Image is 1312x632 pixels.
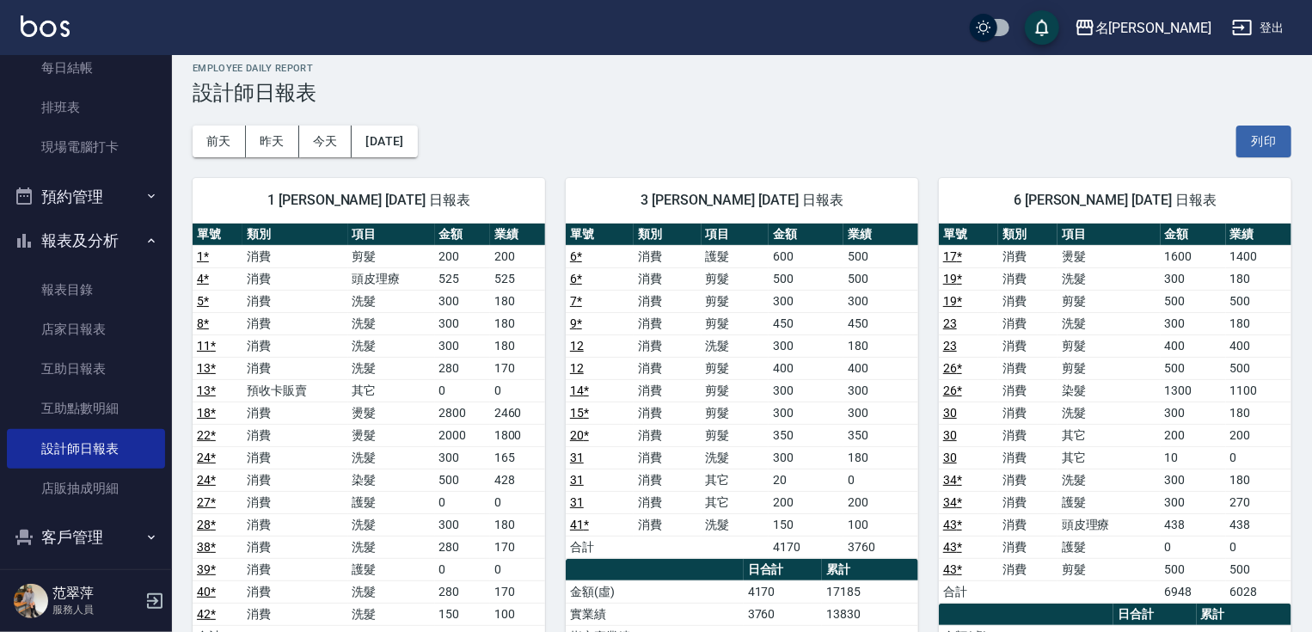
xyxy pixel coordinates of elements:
[1161,469,1226,491] td: 300
[1226,224,1291,246] th: 業績
[998,536,1058,558] td: 消費
[769,446,843,469] td: 300
[490,357,545,379] td: 170
[242,267,347,290] td: 消費
[566,603,744,625] td: 實業績
[1161,513,1226,536] td: 438
[998,224,1058,246] th: 類別
[1058,446,1161,469] td: 其它
[769,379,843,402] td: 300
[435,290,490,312] td: 300
[7,560,165,604] button: 商品管理
[702,491,769,513] td: 其它
[490,513,545,536] td: 180
[843,224,918,246] th: 業績
[702,513,769,536] td: 洗髮
[435,334,490,357] td: 300
[242,334,347,357] td: 消費
[939,580,998,603] td: 合計
[1113,604,1196,626] th: 日合計
[1226,357,1291,379] td: 500
[1058,469,1161,491] td: 洗髮
[1025,10,1059,45] button: save
[843,446,918,469] td: 180
[702,379,769,402] td: 剪髮
[1058,357,1161,379] td: 剪髮
[490,334,545,357] td: 180
[570,473,584,487] a: 31
[566,224,918,559] table: a dense table
[943,339,957,353] a: 23
[769,424,843,446] td: 350
[769,267,843,290] td: 500
[939,224,998,246] th: 單號
[998,424,1058,446] td: 消費
[843,312,918,334] td: 450
[435,491,490,513] td: 0
[769,536,843,558] td: 4170
[21,15,70,37] img: Logo
[490,245,545,267] td: 200
[744,559,822,581] th: 日合計
[744,580,822,603] td: 4170
[1161,334,1226,357] td: 400
[843,513,918,536] td: 100
[490,491,545,513] td: 0
[1058,558,1161,580] td: 剪髮
[769,469,843,491] td: 20
[566,580,744,603] td: 金額(虛)
[435,312,490,334] td: 300
[1161,402,1226,424] td: 300
[843,379,918,402] td: 300
[242,446,347,469] td: 消費
[769,491,843,513] td: 200
[1058,224,1161,246] th: 項目
[843,334,918,357] td: 180
[769,513,843,536] td: 150
[52,602,140,617] p: 服務人員
[702,446,769,469] td: 洗髮
[998,290,1058,312] td: 消費
[490,424,545,446] td: 1800
[634,357,702,379] td: 消費
[348,491,435,513] td: 護髮
[213,192,524,209] span: 1 [PERSON_NAME] [DATE] 日報表
[7,469,165,508] a: 店販抽成明細
[998,379,1058,402] td: 消費
[490,402,545,424] td: 2460
[7,515,165,560] button: 客戶管理
[348,558,435,580] td: 護髮
[1161,290,1226,312] td: 500
[1226,424,1291,446] td: 200
[348,224,435,246] th: 項目
[348,580,435,603] td: 洗髮
[998,357,1058,379] td: 消費
[242,424,347,446] td: 消費
[7,127,165,167] a: 現場電腦打卡
[490,267,545,290] td: 525
[1058,267,1161,290] td: 洗髮
[822,603,918,625] td: 13830
[7,389,165,428] a: 互助點數明細
[998,245,1058,267] td: 消費
[1058,513,1161,536] td: 頭皮理療
[1161,267,1226,290] td: 300
[998,491,1058,513] td: 消費
[1058,491,1161,513] td: 護髮
[348,379,435,402] td: 其它
[348,424,435,446] td: 燙髮
[1068,10,1218,46] button: 名[PERSON_NAME]
[1058,424,1161,446] td: 其它
[634,334,702,357] td: 消費
[490,446,545,469] td: 165
[634,379,702,402] td: 消費
[769,357,843,379] td: 400
[193,126,246,157] button: 前天
[702,245,769,267] td: 護髮
[1161,558,1226,580] td: 500
[490,312,545,334] td: 180
[998,513,1058,536] td: 消費
[1058,536,1161,558] td: 護髮
[1161,312,1226,334] td: 300
[1058,402,1161,424] td: 洗髮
